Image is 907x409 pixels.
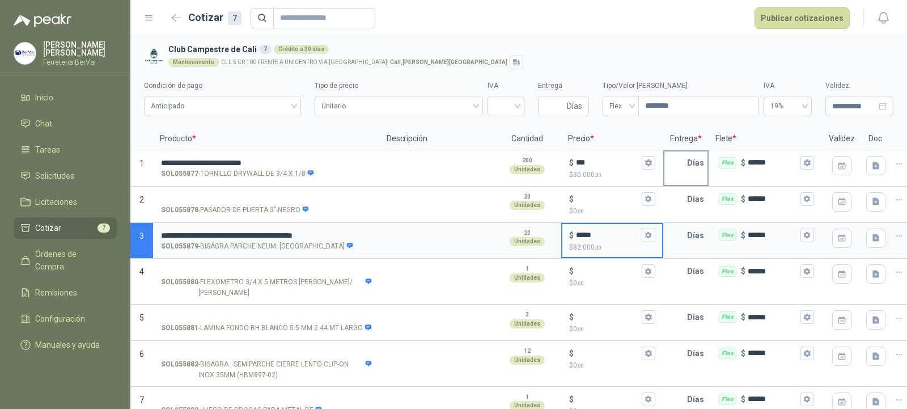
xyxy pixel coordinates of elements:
[748,231,798,239] input: Flex $
[139,231,144,241] span: 3
[800,347,814,360] button: Flex $
[510,201,545,210] div: Unidades
[642,192,655,206] button: $$0,00
[862,128,890,150] p: Doc
[567,96,582,116] span: Días
[510,237,545,246] div: Unidades
[800,393,814,406] button: Flex $
[748,158,798,167] input: Flex $
[35,286,77,299] span: Remisiones
[800,264,814,278] button: Flex $
[573,325,584,333] span: 0
[719,266,736,277] div: Flex
[14,113,117,134] a: Chat
[741,311,745,323] p: $
[573,207,584,215] span: 0
[168,58,219,67] div: Mantenimiento
[595,244,601,251] span: ,00
[510,319,545,328] div: Unidades
[687,260,709,282] p: Días
[770,98,805,115] span: 19%
[14,308,117,330] a: Configuración
[161,277,198,298] strong: SOL055880
[153,128,380,150] p: Producto
[822,128,862,150] p: Validez
[35,196,77,208] span: Licitaciones
[561,128,663,150] p: Precio
[161,349,372,358] input: SOL055882-BISAGRA . SEMIPARCHE CIERRE LENTO CLIP-ON INOX 35MM (HBM897-02)
[569,193,574,205] p: $
[576,395,639,403] input: $$0,00
[14,87,117,108] a: Inicio
[522,156,532,165] p: 200
[800,156,814,170] button: Flex $
[800,229,814,242] button: Flex $
[14,217,117,239] a: Cotizar7
[35,222,61,234] span: Cotizar
[569,242,655,253] p: $
[576,231,639,239] input: $$82.000,00
[569,278,655,289] p: $
[569,324,655,335] p: $
[139,349,144,359] span: 6
[642,229,655,242] button: $$82.000,00
[800,310,814,324] button: Flex $
[719,230,736,241] div: Flex
[35,170,74,182] span: Solicitudes
[764,81,812,91] label: IVA
[488,81,524,91] label: IVA
[719,348,736,359] div: Flex
[573,243,601,251] span: 82.000
[576,267,639,276] input: $$0,00
[603,81,759,91] label: Tipo/Valor [PERSON_NAME]
[14,243,117,277] a: Órdenes de Compra
[573,361,584,369] span: 0
[14,191,117,213] a: Licitaciones
[14,165,117,187] a: Solicitudes
[569,170,655,180] p: $
[569,229,574,242] p: $
[642,347,655,360] button: $$0,00
[161,168,315,179] p: - TORNILLO DRYWALL DE 3/4 X 1/8
[168,43,889,56] h3: Club Campestre de Cali
[687,342,709,365] p: Días
[719,157,736,168] div: Flex
[569,206,655,217] p: $
[595,172,601,178] span: ,00
[748,395,798,403] input: Flex $
[161,313,372,322] input: SOL055881-LAMINA FONDO RH BLANCO 5.5 MM 2.44 MT LARGO
[569,393,574,406] p: $
[687,224,709,247] p: Días
[161,231,372,240] input: SOL055879-BISAGRA PARCHE NEUM. [GEOGRAPHIC_DATA]
[663,128,709,150] p: Entrega
[14,14,71,27] img: Logo peakr
[719,394,736,405] div: Flex
[577,362,584,369] span: ,00
[825,81,893,91] label: Validez
[576,313,639,322] input: $$0,00
[569,157,574,169] p: $
[510,165,545,174] div: Unidades
[576,195,639,203] input: $$0,00
[741,229,745,242] p: $
[161,323,372,334] p: - LAMINA FONDO RH BLANCO 5.5 MM 2.44 MT LARGO
[573,279,584,287] span: 0
[390,59,507,65] strong: Cali , [PERSON_NAME][GEOGRAPHIC_DATA]
[14,334,117,356] a: Manuales y ayuda
[573,171,601,179] span: 30.000
[719,193,736,205] div: Flex
[161,359,372,381] p: - BISAGRA . SEMIPARCHE CIERRE LENTO CLIP-ON INOX 35MM (HBM897-02)
[741,347,745,360] p: $
[741,393,745,406] p: $
[259,45,272,54] div: 7
[43,41,117,57] p: [PERSON_NAME] [PERSON_NAME]
[493,128,561,150] p: Cantidad
[139,195,144,204] span: 2
[35,313,85,325] span: Configuración
[380,128,493,150] p: Descripción
[525,264,529,273] p: 1
[161,359,198,381] strong: SOL055882
[755,7,850,29] button: Publicar cotizaciones
[577,326,584,332] span: ,00
[642,156,655,170] button: $$30.000,00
